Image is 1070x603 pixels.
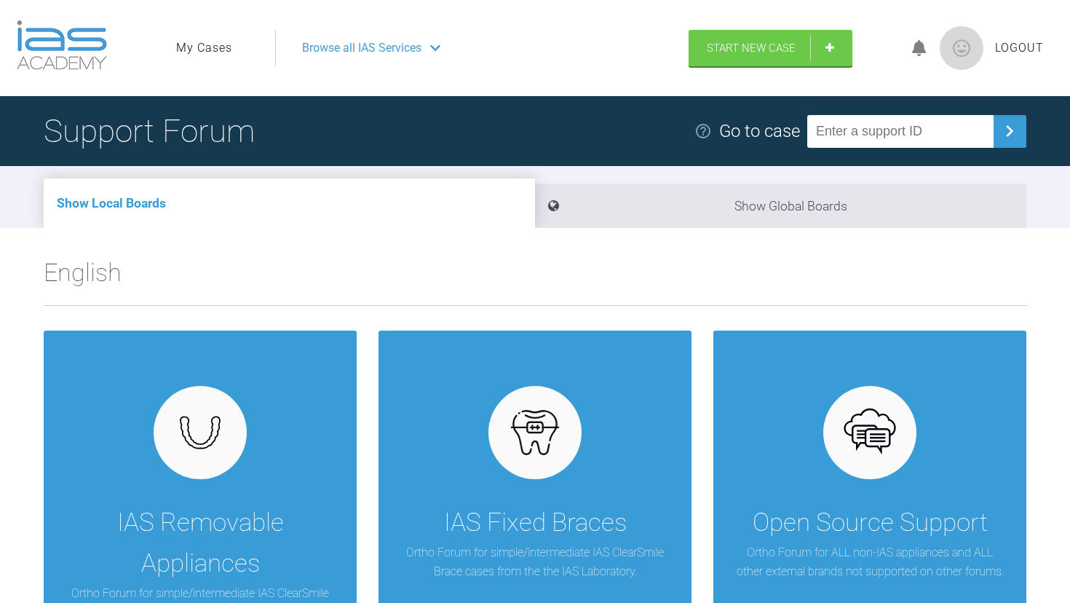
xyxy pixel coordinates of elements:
div: Open Source Support [753,502,988,543]
li: Show Local Boards [44,178,535,228]
li: Show Global Boards [535,184,1026,228]
img: profile.png [940,26,983,70]
a: Logout [995,39,1044,58]
p: Ortho Forum for ALL non-IAS appliances and ALL other external brands not supported on other forums. [735,543,1004,580]
a: My Cases [176,39,232,58]
div: Go to case [719,117,800,145]
h2: English [44,253,1026,305]
h1: Support Forum [44,106,255,157]
img: removables.927eaa4e.svg [173,411,229,454]
span: Browse all IAS Services [302,39,421,58]
img: fixed.9f4e6236.svg [507,405,563,461]
p: Ortho Forum for simple/intermediate IAS ClearSmile Brace cases from the the IAS Laboratory. [400,543,670,580]
div: IAS Removable Appliances [66,502,335,584]
img: help.e70b9f3d.svg [694,122,712,140]
span: Start New Case [707,42,796,55]
img: opensource.6e495855.svg [842,405,898,461]
img: logo-light.3e3ef733.png [17,20,107,70]
div: IAS Fixed Braces [444,502,627,543]
a: Start New Case [689,30,852,66]
img: chevronRight.28bd32b0.svg [998,119,1021,143]
input: Enter a support ID [807,115,994,148]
